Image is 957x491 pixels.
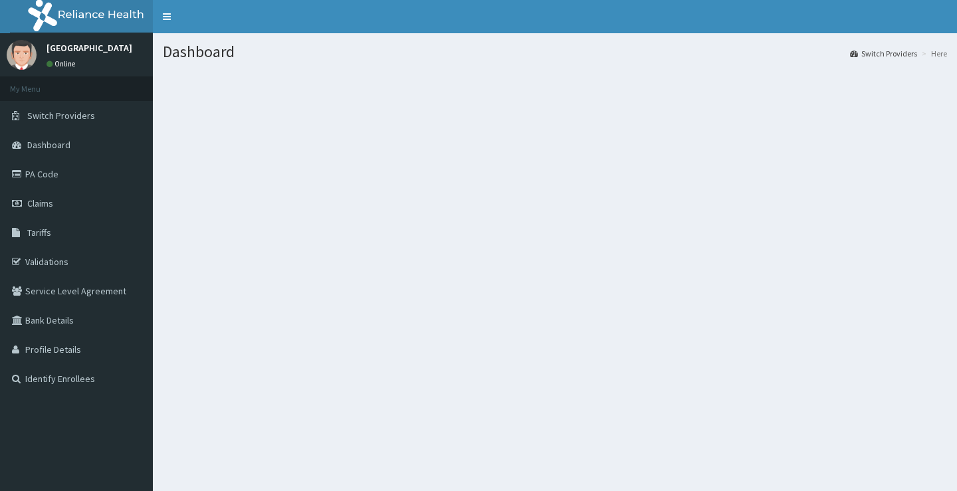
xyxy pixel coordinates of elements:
[27,227,51,239] span: Tariffs
[850,48,917,59] a: Switch Providers
[918,48,947,59] li: Here
[163,43,947,60] h1: Dashboard
[47,59,78,68] a: Online
[7,40,37,70] img: User Image
[47,43,132,52] p: [GEOGRAPHIC_DATA]
[27,139,70,151] span: Dashboard
[27,197,53,209] span: Claims
[27,110,95,122] span: Switch Providers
